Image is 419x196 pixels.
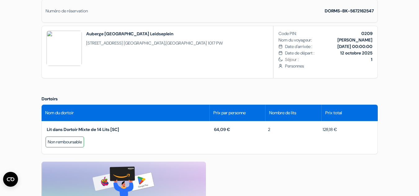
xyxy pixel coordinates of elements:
b: [PERSON_NAME] [337,37,372,43]
span: [STREET_ADDRESS] [86,40,123,46]
b: 1 [371,57,372,62]
b: 0209 [361,31,372,36]
b: 12 octobre 2025 [340,50,372,56]
span: Prix total [325,110,342,116]
span: 2 [264,126,270,133]
span: Séjour : [285,56,372,63]
span: Nom du dortoir [45,110,74,116]
span: Lit dans Dortoir Mixte de 14 Lits [SC] [47,127,119,132]
span: Date d'arrivée : [285,43,312,50]
span: 128,18 € [319,126,337,133]
span: Nombre de lits [269,110,296,116]
strong: DORMS-BK-5672162547 [325,8,374,14]
span: Date de départ : [285,50,314,56]
span: Dortoirs [42,96,58,102]
span: , [86,40,223,46]
div: Numéro de réservation [46,8,88,14]
button: Ouvrir le widget CMP [3,172,18,187]
div: Non remboursable [46,137,84,147]
span: Prix par personne [213,110,246,116]
span: [GEOGRAPHIC_DATA] [124,40,165,46]
span: Code PIN: [279,30,297,37]
span: [GEOGRAPHIC_DATA] [166,40,207,46]
span: Nom du voyageur: [279,37,312,43]
span: 1017 PW [208,40,223,46]
span: Personnes [285,63,372,69]
span: 64,09 € [214,127,230,132]
img: BWMOMAM3VGEFMVU0 [47,31,82,66]
h2: Auberge [GEOGRAPHIC_DATA] Leidseplein [86,31,223,37]
b: [DATE] 00:00:00 [337,44,372,49]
